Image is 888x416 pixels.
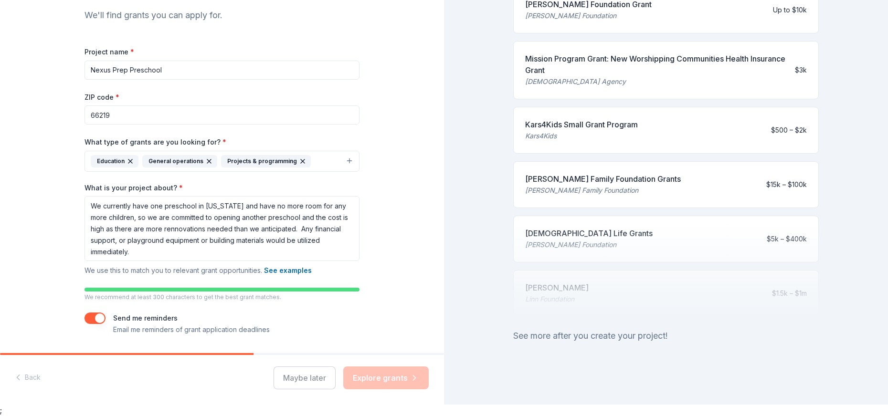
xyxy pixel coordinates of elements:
div: Mission Program Grant: New Worshipping Communities Health Insurance Grant [525,53,787,76]
div: $15k – $100k [766,179,807,190]
div: See more after you create your project! [513,328,819,343]
button: EducationGeneral operationsProjects & programming [85,151,359,172]
p: Email me reminders of grant application deadlines [113,324,270,335]
div: [PERSON_NAME] Family Foundation Grants [525,173,681,185]
label: Send me reminders [113,314,178,322]
div: Projects & programming [221,155,311,167]
label: What type of grants are you looking for? [85,137,226,147]
div: We'll find grants you can apply for. [85,8,359,23]
div: Education [91,155,138,167]
div: $3k [795,64,807,76]
div: [PERSON_NAME] Foundation [525,10,652,21]
input: After school program [85,61,359,80]
label: ZIP code [85,93,119,102]
textarea: We currently have one preschool in [US_STATE] and have no more room for any more children, so we ... [85,196,359,261]
button: See examples [264,265,312,276]
div: General operations [142,155,217,167]
div: $500 – $2k [771,125,807,136]
label: What is your project about? [85,183,183,193]
input: 12345 (U.S. only) [85,105,359,125]
label: Project name [85,47,134,57]
p: We recommend at least 300 characters to get the best grant matches. [85,293,359,301]
span: We use this to match you to relevant grant opportunities. [85,266,312,274]
div: Kars4Kids [525,130,638,142]
div: Up to $10k [773,4,807,16]
div: [PERSON_NAME] Family Foundation [525,185,681,196]
div: [DEMOGRAPHIC_DATA] Agency [525,76,787,87]
div: Kars4Kids Small Grant Program [525,119,638,130]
